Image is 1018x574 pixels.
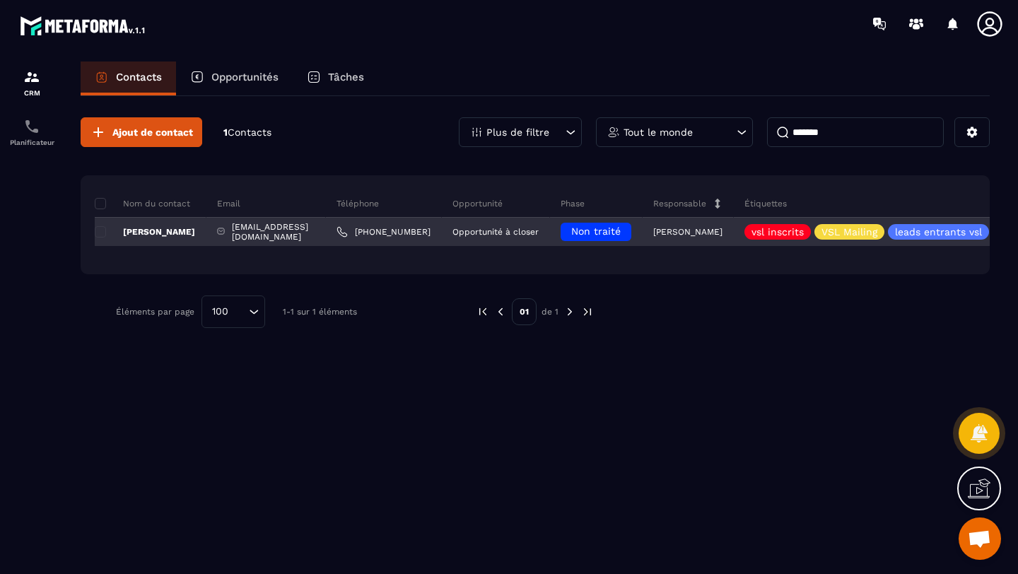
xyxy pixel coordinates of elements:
[512,298,537,325] p: 01
[653,227,722,237] p: [PERSON_NAME]
[895,227,982,237] p: leads entrants vsl
[571,225,621,237] span: Non traité
[223,126,271,139] p: 1
[95,226,195,238] p: [PERSON_NAME]
[452,198,503,209] p: Opportunité
[211,71,279,83] p: Opportunités
[337,198,379,209] p: Téléphone
[95,198,190,209] p: Nom du contact
[233,304,245,320] input: Search for option
[624,127,693,137] p: Tout le monde
[207,304,233,320] span: 100
[116,71,162,83] p: Contacts
[581,305,594,318] img: next
[744,198,787,209] p: Étiquettes
[452,227,539,237] p: Opportunité à closer
[959,517,1001,560] a: Ouvrir le chat
[542,306,558,317] p: de 1
[4,58,60,107] a: formationformationCRM
[4,107,60,157] a: schedulerschedulerPlanificateur
[116,307,194,317] p: Éléments par page
[494,305,507,318] img: prev
[561,198,585,209] p: Phase
[563,305,576,318] img: next
[283,307,357,317] p: 1-1 sur 1 éléments
[486,127,549,137] p: Plus de filtre
[81,117,202,147] button: Ajout de contact
[328,71,364,83] p: Tâches
[293,61,378,95] a: Tâches
[217,198,240,209] p: Email
[23,69,40,86] img: formation
[476,305,489,318] img: prev
[23,118,40,135] img: scheduler
[228,127,271,138] span: Contacts
[751,227,804,237] p: vsl inscrits
[4,139,60,146] p: Planificateur
[4,89,60,97] p: CRM
[20,13,147,38] img: logo
[653,198,706,209] p: Responsable
[176,61,293,95] a: Opportunités
[201,295,265,328] div: Search for option
[337,226,431,238] a: [PHONE_NUMBER]
[81,61,176,95] a: Contacts
[112,125,193,139] span: Ajout de contact
[821,227,877,237] p: VSL Mailing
